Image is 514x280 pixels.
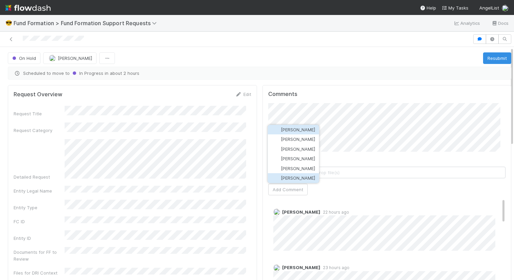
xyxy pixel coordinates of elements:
[14,127,65,134] div: Request Category
[273,209,280,215] img: avatar_892eb56c-5b5a-46db-bf0b-2a9023d0e8f8.png
[282,265,320,270] span: [PERSON_NAME]
[268,154,319,163] button: [PERSON_NAME]
[282,209,320,215] span: [PERSON_NAME]
[272,126,279,133] img: avatar_d02a2cc9-4110-42ea-8259-e0e2573f4e82.png
[58,55,92,61] span: [PERSON_NAME]
[272,136,279,143] img: avatar_c7e3282f-884d-4380-9cdb-5aa6e4ce9451.png
[14,70,506,77] span: Scheduled to move to in about 2 hours
[320,210,349,215] span: 22 hours ago
[453,19,480,27] a: Analytics
[14,187,65,194] div: Entity Legal Name
[281,146,315,152] span: [PERSON_NAME]
[502,5,509,12] img: avatar_c584de82-e924-47af-9431-5c284c40472a.png
[14,174,65,180] div: Detailed Request
[268,91,506,98] h5: Comments
[268,173,319,183] button: [PERSON_NAME]
[442,5,468,11] span: My Tasks
[14,20,160,27] span: Fund Formation > Fund Formation Support Requests
[479,5,499,11] span: AngelList
[272,165,279,172] img: avatar_d76ba448-8d9c-4fee-9d98-5492361dca83.png
[268,134,319,144] button: [PERSON_NAME]
[268,184,308,195] button: Add Comment
[281,127,315,132] span: [PERSON_NAME]
[269,167,506,178] span: Choose or drag and drop file(s)
[281,156,315,161] span: [PERSON_NAME]
[491,19,509,27] a: Docs
[14,269,65,276] div: Files for DRI Context
[14,218,65,225] div: FC ID
[281,175,315,181] span: [PERSON_NAME]
[43,52,97,64] button: [PERSON_NAME]
[272,155,279,162] img: avatar_ddac2f35-6c49-494a-9355-db49d32eca49.png
[420,4,436,11] div: Help
[483,52,511,64] button: Resubmit
[320,265,349,270] span: 23 hours ago
[14,110,65,117] div: Request Title
[273,264,280,271] img: avatar_892eb56c-5b5a-46db-bf0b-2a9023d0e8f8.png
[281,136,315,142] span: [PERSON_NAME]
[268,125,319,134] button: [PERSON_NAME]
[268,164,319,173] button: [PERSON_NAME]
[14,91,62,98] h5: Request Overview
[11,55,36,61] span: On Hold
[5,2,51,14] img: logo-inverted-e16ddd16eac7371096b0.svg
[71,70,103,76] span: In Progress
[5,20,12,26] span: 😎
[272,175,279,182] img: avatar_892eb56c-5b5a-46db-bf0b-2a9023d0e8f8.png
[14,204,65,211] div: Entity Type
[8,52,40,64] button: On Hold
[14,249,65,262] div: Documents for FF to Review
[442,4,468,11] a: My Tasks
[235,92,251,97] a: Edit
[281,166,315,171] span: [PERSON_NAME]
[268,144,319,154] button: [PERSON_NAME]
[14,235,65,242] div: Entity ID
[272,146,279,152] img: avatar_04c93a9d-6392-4423-b69d-d0825afb0a62.png
[49,55,56,62] img: avatar_892eb56c-5b5a-46db-bf0b-2a9023d0e8f8.png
